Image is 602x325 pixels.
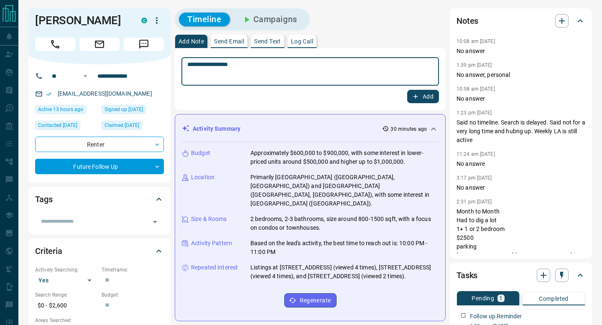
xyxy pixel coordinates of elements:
[250,263,439,281] p: Listings at [STREET_ADDRESS] (viewed 4 times), [STREET_ADDRESS] (viewed 4 times), and [STREET_ADD...
[191,173,214,182] p: Location
[35,159,164,174] div: Future Follow Up
[182,121,439,137] div: Activity Summary30 minutes ago
[149,216,161,228] button: Open
[35,38,75,51] span: Call
[80,71,90,81] button: Open
[58,90,152,97] a: [EMAIL_ADDRESS][DOMAIN_NAME]
[79,38,120,51] span: Email
[35,317,164,324] p: Areas Searched:
[35,244,62,258] h2: Criteria
[35,121,97,132] div: Sun May 19 2024
[105,121,139,129] span: Claimed [DATE]
[35,291,97,299] p: Search Range:
[250,149,439,166] p: Approximately $600,000 to $900,000, with some interest in lower-priced units around $500,000 and ...
[499,295,503,301] p: 1
[35,105,97,117] div: Sun Sep 14 2025
[102,291,164,299] p: Budget:
[35,266,97,274] p: Actively Searching:
[407,90,439,103] button: Add
[457,14,478,28] h2: Notes
[457,118,585,145] p: Said no timeline. Search is delayed. Said not for a very long time and hubng up. Weekly LA is sti...
[250,215,439,232] p: 2 bedrooms, 2-3 bathrooms, size around 800-1500 sqft, with a focus on condos or townhouses.
[191,215,227,223] p: Size & Rooms
[38,105,83,114] span: Active 13 hours ago
[179,38,204,44] p: Add Note
[284,293,337,307] button: Regenerate
[250,173,439,208] p: Primarily [GEOGRAPHIC_DATA] ([GEOGRAPHIC_DATA], [GEOGRAPHIC_DATA]) and [GEOGRAPHIC_DATA] ([GEOGRA...
[457,11,585,31] div: Notes
[457,207,585,269] p: Month to Month Had to dig a lot 1+ 1 or 2 bedroom $2500 parking [GEOGRAPHIC_DATA] [GEOGRAPHIC_DAT...
[35,241,164,261] div: Criteria
[250,239,439,256] p: Based on the lead's activity, the best time to reach out is: 10:00 PM - 11:00 PM
[35,189,164,209] div: Tags
[457,269,477,282] h2: Tasks
[457,94,585,103] p: No answer
[35,193,52,206] h2: Tags
[38,121,77,129] span: Contacted [DATE]
[191,149,210,157] p: Budget
[390,125,427,133] p: 30 minutes ago
[470,312,522,321] p: Follow up Reminder
[124,38,164,51] span: Message
[457,160,585,168] p: No answre
[457,175,492,181] p: 3:17 pm [DATE]
[105,105,143,114] span: Signed up [DATE]
[539,296,569,302] p: Completed
[457,71,585,79] p: No answer, personal
[191,239,232,248] p: Activity Pattern
[457,86,495,92] p: 10:58 am [DATE]
[457,199,492,205] p: 2:31 pm [DATE]
[35,137,164,152] div: Renter
[254,38,281,44] p: Send Text
[457,151,495,157] p: 11:24 am [DATE]
[193,124,240,133] p: Activity Summary
[46,91,52,97] svg: Email Verified
[35,274,97,287] div: Yes
[214,38,244,44] p: Send Email
[102,121,164,132] div: Mon Dec 11 2023
[472,295,494,301] p: Pending
[291,38,313,44] p: Log Call
[457,265,585,285] div: Tasks
[457,38,495,44] p: 10:08 am [DATE]
[233,13,306,26] button: Campaigns
[191,263,238,272] p: Repeated Interest
[102,105,164,117] div: Mon May 09 2022
[102,266,164,274] p: Timeframe:
[457,62,492,68] p: 1:39 pm [DATE]
[179,13,230,26] button: Timeline
[457,183,585,192] p: No answer
[35,299,97,312] p: $0 - $2,600
[457,110,492,116] p: 1:23 pm [DATE]
[457,47,585,56] p: No answer
[35,14,129,27] h1: [PERSON_NAME]
[141,18,147,23] div: condos.ca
